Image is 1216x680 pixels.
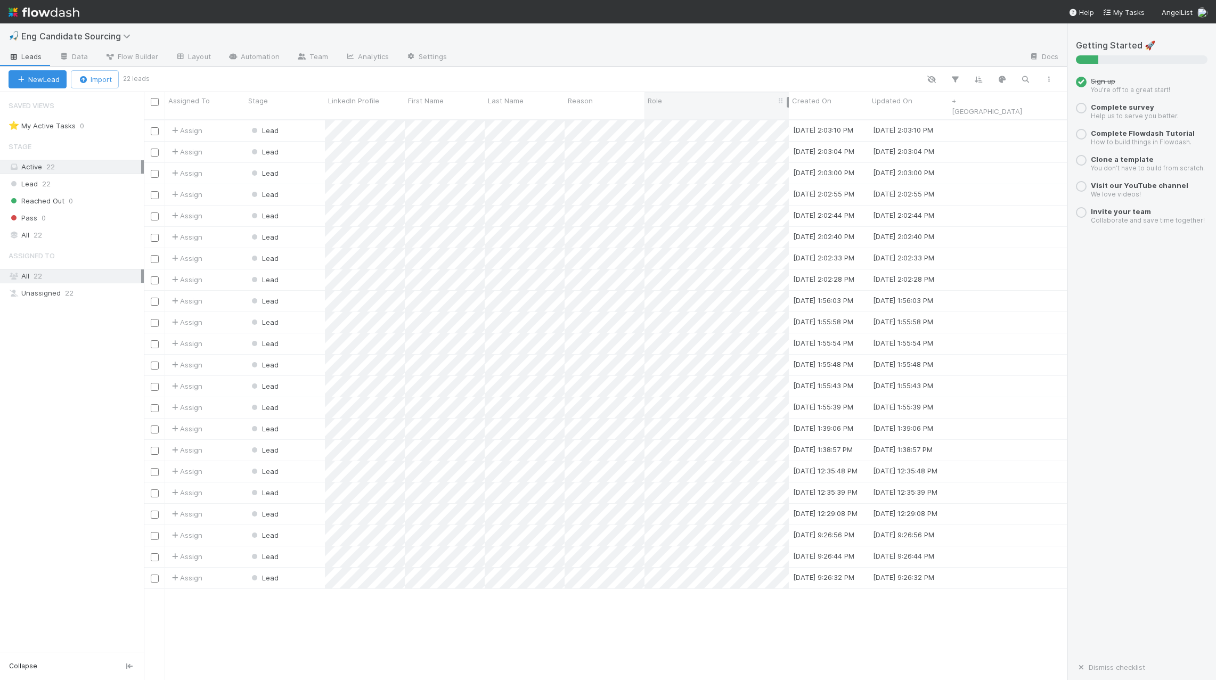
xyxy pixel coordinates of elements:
span: Complete Flowdash Tutorial [1091,129,1195,137]
a: Complete survey [1091,103,1154,111]
span: Lead [249,403,279,412]
span: Updated On [872,95,912,106]
div: [DATE] 12:35:39 PM [873,487,937,497]
span: Leads [9,51,42,62]
span: Assign [169,253,202,264]
span: Lead [249,233,279,241]
div: Lead [249,487,279,498]
span: Lead [9,177,38,191]
span: Lead [249,531,279,539]
div: Lead [249,445,279,455]
div: [DATE] 2:03:10 PM [873,125,933,135]
input: Toggle Row Selected [151,575,159,583]
div: Help [1068,7,1094,18]
span: Created On [792,95,831,106]
span: First Name [408,95,444,106]
span: Assign [169,466,202,477]
span: Lead [249,339,279,348]
div: [DATE] 1:55:43 PM [793,380,853,391]
a: Invite your team [1091,207,1151,216]
span: Assign [169,274,202,285]
span: Lead [249,190,279,199]
span: Assign [169,381,202,391]
div: [DATE] 2:02:28 PM [793,274,854,284]
span: Assign [169,530,202,540]
div: [DATE] 2:03:04 PM [793,146,854,157]
div: Assign [169,572,202,583]
span: Assign [169,423,202,434]
div: [DATE] 2:03:10 PM [793,125,853,135]
a: Visit our YouTube channel [1091,181,1188,190]
div: [DATE] 2:03:04 PM [873,146,934,157]
span: ⭐ [9,121,19,130]
span: Lead [249,148,279,156]
div: [DATE] 1:55:39 PM [873,402,933,412]
div: [DATE] 1:38:57 PM [793,444,853,455]
div: [DATE] 2:02:55 PM [873,189,934,199]
span: Lead [249,424,279,433]
span: 22 [34,272,42,280]
div: [DATE] 2:02:40 PM [793,231,854,242]
span: Assign [169,509,202,519]
div: [DATE] 9:26:56 PM [873,529,934,540]
span: 22 [42,177,51,191]
div: Assign [169,296,202,306]
span: Lead [249,488,279,497]
span: Assign [169,232,202,242]
input: Toggle Row Selected [151,383,159,391]
div: [DATE] 1:39:06 PM [873,423,933,433]
span: Assign [169,317,202,327]
span: Lead [249,552,279,561]
small: You don’t have to build from scratch. [1091,164,1205,172]
a: Clone a template [1091,155,1154,163]
span: Assign [169,445,202,455]
div: [DATE] 2:02:44 PM [873,210,934,220]
div: [DATE] 1:55:48 PM [793,359,853,370]
div: [DATE] 2:02:33 PM [873,252,934,263]
div: Lead [249,572,279,583]
div: All [9,269,141,283]
div: Assign [169,338,202,349]
input: Toggle Row Selected [151,553,159,561]
span: Assign [169,146,202,157]
input: Toggle Row Selected [151,276,159,284]
span: Lead [249,382,279,390]
small: We love videos! [1091,190,1141,198]
div: [DATE] 12:35:48 PM [793,465,858,476]
span: Lead [249,211,279,220]
div: [DATE] 2:02:40 PM [873,231,934,242]
a: Docs [1021,49,1067,66]
span: Assign [169,168,202,178]
input: Toggle Row Selected [151,511,159,519]
span: Assign [169,189,202,200]
span: Assign [169,210,202,221]
input: Toggle Row Selected [151,149,159,157]
span: Lead [249,297,279,305]
div: [DATE] 1:55:39 PM [793,402,853,412]
div: [DATE] 1:39:06 PM [793,423,853,433]
input: Toggle Row Selected [151,532,159,540]
span: Lead [249,318,279,326]
div: Assign [169,551,202,562]
span: Stage [248,95,268,106]
input: Toggle Row Selected [151,191,159,199]
span: 🎣 [9,31,19,40]
div: [DATE] 1:55:58 PM [793,316,853,327]
div: [DATE] 2:03:00 PM [793,167,854,178]
div: [DATE] 9:26:44 PM [793,551,854,561]
span: Sign up [1091,77,1115,85]
a: Layout [167,49,219,66]
span: Assigned To [168,95,210,106]
span: 0 [42,211,46,225]
span: 0 [80,119,95,133]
